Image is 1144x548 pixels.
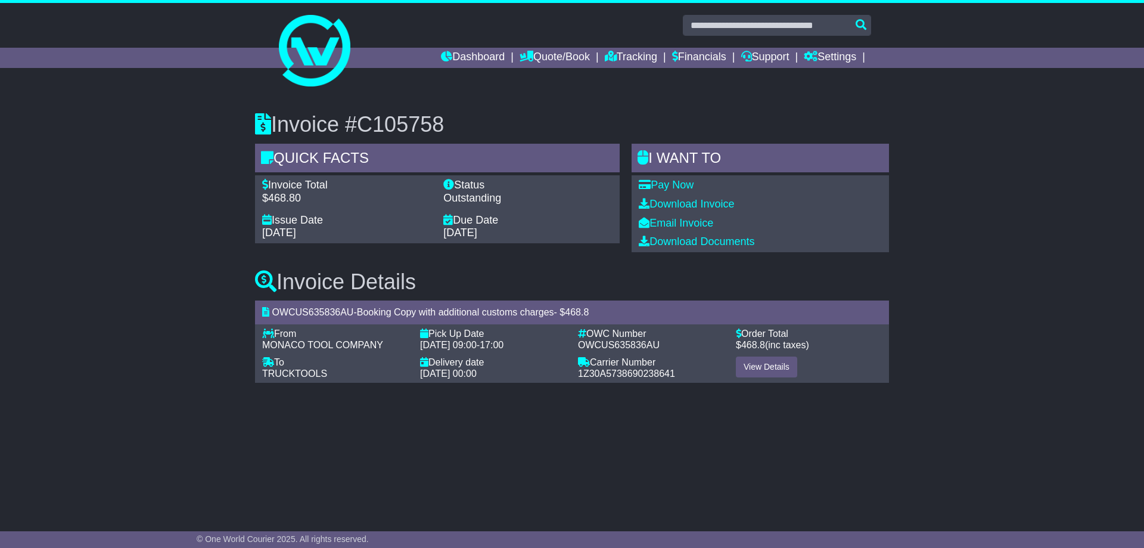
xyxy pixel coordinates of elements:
span: TRUCKTOOLS [262,369,327,379]
span: MONACO TOOL COMPANY [262,340,383,350]
span: 468.8 [741,340,765,350]
h3: Invoice #C105758 [255,113,889,137]
div: Invoice Total [262,179,431,192]
span: [DATE] 00:00 [420,369,477,379]
div: Order Total [736,328,882,339]
div: Outstanding [443,192,613,205]
a: Support [741,48,789,68]
div: - [420,339,566,351]
a: Tracking [605,48,657,68]
div: [DATE] [443,227,613,240]
div: Issue Date [262,214,431,227]
div: To [262,357,408,368]
h3: Invoice Details [255,270,889,294]
span: OWCUS635836AU [272,307,353,317]
a: View Details [736,357,797,377]
span: OWCUS635836AU [578,340,660,350]
div: Status [443,179,613,192]
a: Pay Now [639,179,694,191]
div: I WANT to [632,144,889,176]
a: Quote/Book [520,48,590,68]
div: $ (inc taxes) [736,339,882,351]
span: 17:00 [480,340,503,350]
a: Download Invoice [639,198,734,210]
div: [DATE] [262,227,431,240]
div: Quick Facts [255,144,620,176]
a: Settings [804,48,856,68]
div: Due Date [443,214,613,227]
div: From [262,328,408,339]
div: Carrier Number [578,357,724,368]
div: OWC Number [578,328,724,339]
div: Pick Up Date [420,328,566,339]
span: © One World Courier 2025. All rights reserved. [197,534,369,544]
a: Download Documents [639,236,754,247]
span: 1Z30A5738690238641 [578,369,675,379]
span: 468.8 [565,307,589,317]
div: - - $ [255,301,889,324]
div: $468.80 [262,192,431,205]
span: Booking Copy with additional customs charges [357,307,554,317]
a: Financials [672,48,726,68]
div: Delivery date [420,357,566,368]
a: Email Invoice [639,217,713,229]
a: Dashboard [441,48,505,68]
span: [DATE] 09:00 [420,340,477,350]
